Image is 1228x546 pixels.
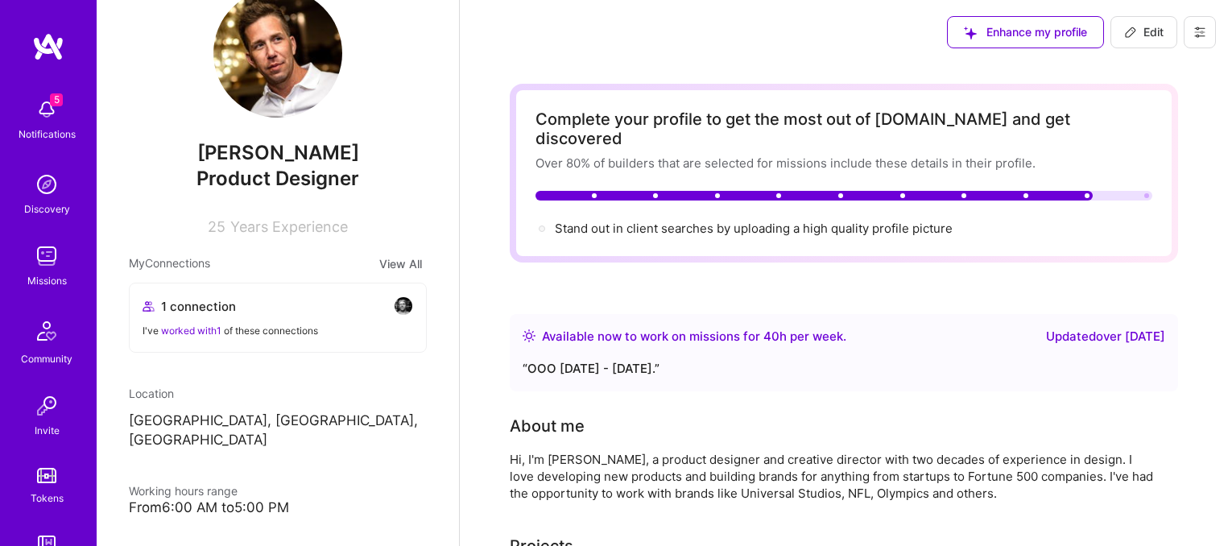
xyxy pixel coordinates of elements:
div: About me [510,414,585,438]
div: Stand out in client searches by uploading a high quality profile picture [555,220,953,237]
span: My Connections [129,254,210,273]
div: Invite [35,422,60,439]
span: 25 [208,218,225,235]
span: Working hours range [129,484,238,498]
span: Edit [1124,24,1164,40]
span: Product Designer [196,167,359,190]
span: 5 [50,93,63,106]
img: discovery [31,168,63,201]
div: Community [21,350,72,367]
div: I've of these connections [143,322,413,339]
div: Notifications [19,126,76,143]
span: 1 connection [161,298,236,315]
span: 40 [763,329,779,344]
p: [GEOGRAPHIC_DATA], [GEOGRAPHIC_DATA], [GEOGRAPHIC_DATA] [129,412,427,450]
div: Discovery [24,201,70,217]
div: Updated over [DATE] [1046,327,1165,346]
div: Location [129,385,427,402]
button: View All [374,254,427,273]
span: [PERSON_NAME] [129,141,427,165]
img: bell [31,93,63,126]
i: icon SuggestedTeams [964,27,977,39]
img: avatar [394,296,413,316]
span: Enhance my profile [964,24,1087,40]
img: teamwork [31,240,63,272]
div: Available now to work on missions for h per week . [542,327,846,346]
i: icon Collaborator [143,300,155,312]
img: logo [32,32,64,61]
div: Hi, I'm [PERSON_NAME], a product designer and creative director with two decades of experience in... [510,451,1154,502]
img: Availability [523,329,535,342]
span: Years Experience [230,218,348,235]
img: Invite [31,390,63,422]
div: Complete your profile to get the most out of [DOMAIN_NAME] and get discovered [535,110,1152,148]
div: Missions [27,272,67,289]
div: Over 80% of builders that are selected for missions include these details in their profile. [535,155,1152,172]
div: “ OOO [DATE] - [DATE]. ” [523,359,1165,378]
div: Tokens [31,490,64,507]
span: worked with 1 [161,325,221,337]
img: tokens [37,468,56,483]
div: From 6:00 AM to 5:00 PM [129,499,427,516]
img: Community [27,312,66,350]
